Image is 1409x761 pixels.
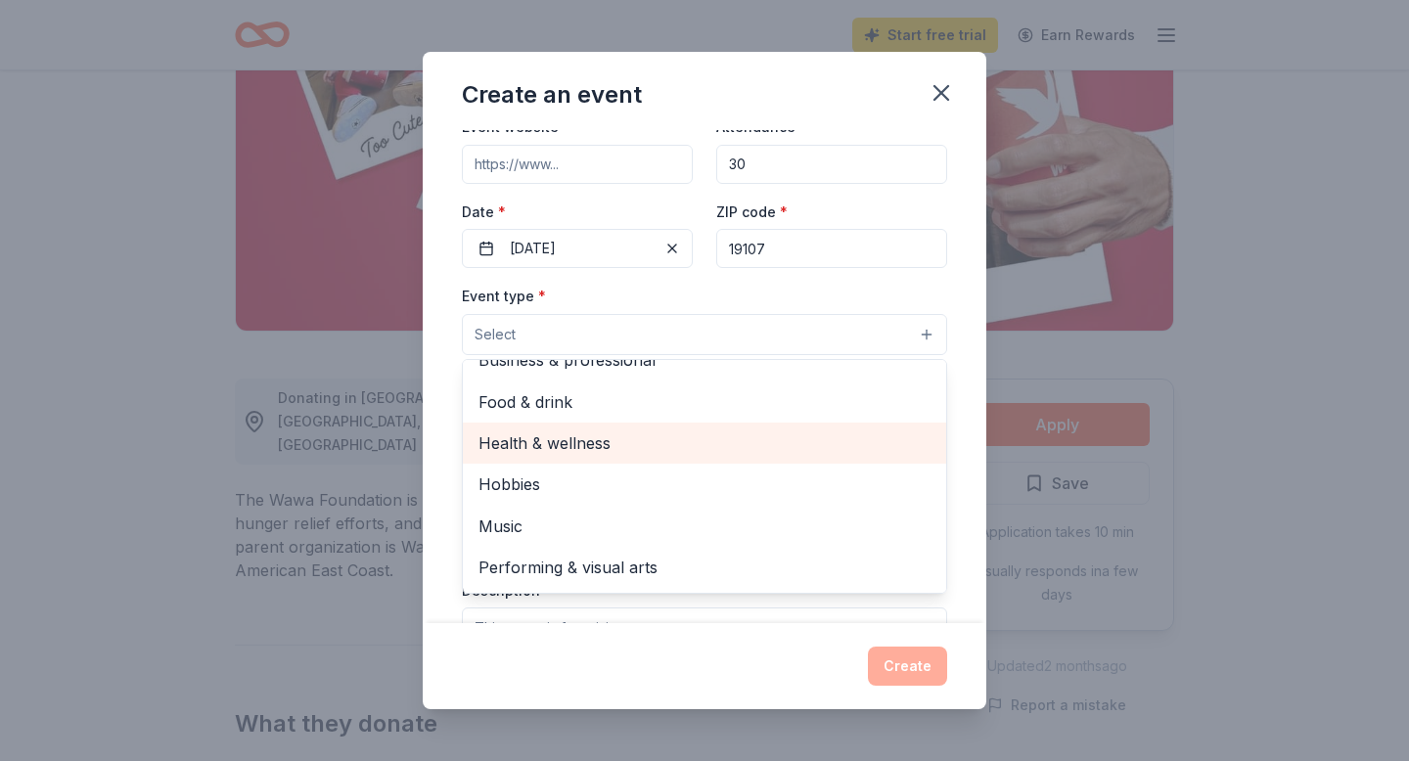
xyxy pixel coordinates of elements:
[475,323,516,346] span: Select
[478,514,931,539] span: Music
[478,555,931,580] span: Performing & visual arts
[462,314,947,355] button: Select
[478,430,931,456] span: Health & wellness
[478,471,931,497] span: Hobbies
[462,359,947,594] div: Select
[478,389,931,415] span: Food & drink
[478,347,931,373] span: Business & professional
